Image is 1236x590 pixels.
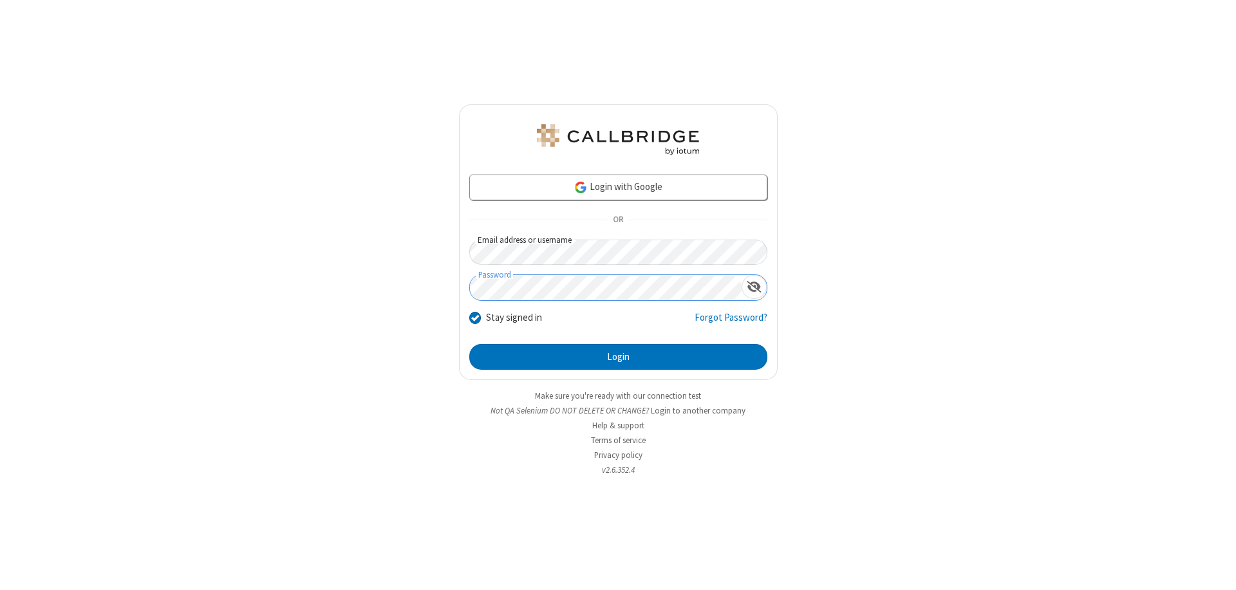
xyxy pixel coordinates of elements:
label: Stay signed in [486,310,542,325]
a: Privacy policy [594,450,642,461]
a: Login with Google [469,175,767,200]
li: v2.6.352.4 [459,464,778,476]
a: Help & support [592,420,644,431]
button: Login [469,344,767,370]
img: QA Selenium DO NOT DELETE OR CHANGE [534,124,702,155]
div: Show password [742,275,767,299]
a: Terms of service [591,435,646,446]
input: Password [470,275,742,300]
li: Not QA Selenium DO NOT DELETE OR CHANGE? [459,404,778,417]
button: Login to another company [651,404,745,417]
input: Email address or username [469,240,767,265]
span: OR [608,211,628,229]
a: Make sure you're ready with our connection test [535,390,701,401]
a: Forgot Password? [695,310,767,335]
img: google-icon.png [574,180,588,195]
